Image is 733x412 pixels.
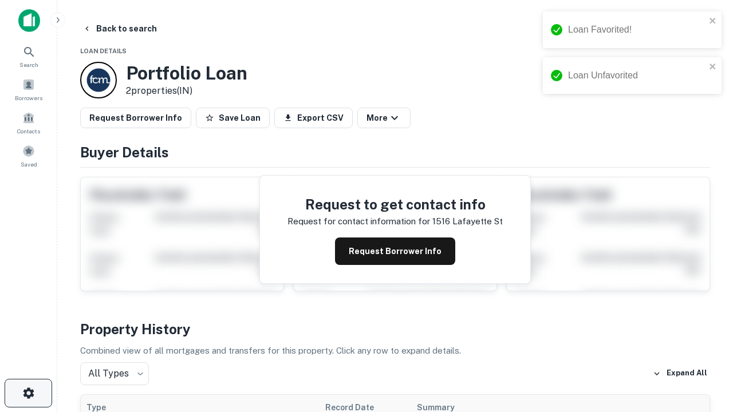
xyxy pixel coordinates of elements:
h4: Property History [80,319,710,339]
button: close [709,62,717,73]
a: Contacts [3,107,54,138]
span: Borrowers [15,93,42,102]
button: Request Borrower Info [80,108,191,128]
button: Export CSV [274,108,353,128]
div: Loan Favorited! [568,23,706,37]
iframe: Chat Widget [676,320,733,375]
img: capitalize-icon.png [18,9,40,32]
p: 2 properties (IN) [126,84,247,98]
button: Save Loan [196,108,270,128]
a: Borrowers [3,74,54,105]
span: Search [19,60,38,69]
button: Expand All [650,365,710,382]
button: Request Borrower Info [335,237,455,265]
a: Search [3,41,54,72]
p: 1516 lafayette st [432,215,503,228]
h4: Buyer Details [80,142,710,163]
button: More [357,108,411,128]
span: Loan Details [80,47,127,54]
button: close [709,16,717,27]
div: All Types [80,362,149,385]
span: Contacts [17,126,40,136]
p: Request for contact information for [287,215,430,228]
h4: Request to get contact info [287,194,503,215]
p: Combined view of all mortgages and transfers for this property. Click any row to expand details. [80,344,710,358]
button: Back to search [78,18,161,39]
a: Saved [3,140,54,171]
div: Loan Unfavorited [568,69,706,82]
span: Saved [21,160,37,169]
h3: Portfolio Loan [126,62,247,84]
